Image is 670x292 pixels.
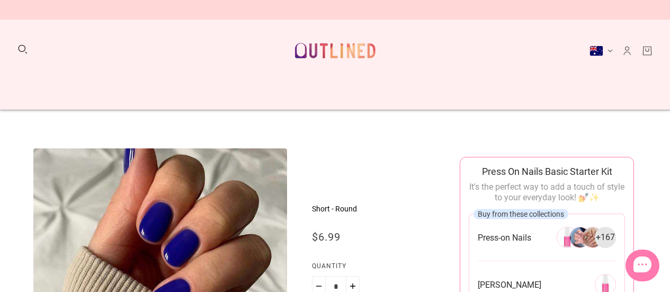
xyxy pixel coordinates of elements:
button: Australia [589,46,613,56]
a: Account [621,45,633,57]
span: + 167 [596,232,615,243]
span: Press-on Nails [478,232,531,243]
a: Outlined [289,28,382,73]
label: Quantity [312,261,432,276]
img: 266304946256-2 [582,227,603,248]
a: Cart [641,45,653,57]
span: It's the perfect way to add a touch of style to your everyday look! 💅✨ [469,182,624,202]
span: $6.99 [312,231,341,243]
img: 266304946256-0 [557,227,578,248]
span: Buy from these collections [478,210,564,218]
img: 266304946256-1 [569,227,591,248]
button: Search [17,43,29,55]
span: [PERSON_NAME] [478,279,541,290]
p: Short - Round [312,203,432,215]
span: Press On Nails Basic Starter Kit [482,166,612,177]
